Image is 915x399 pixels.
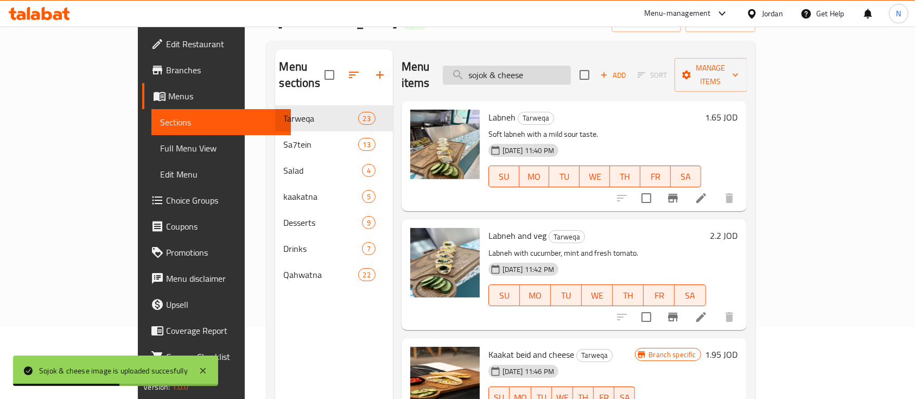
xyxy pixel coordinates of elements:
button: MO [519,166,550,187]
span: 22 [359,270,375,280]
span: Tarweqa [518,112,554,124]
span: Version: [143,380,170,394]
span: 4 [363,166,375,176]
a: Branches [142,57,291,83]
div: Qahwatna [284,268,358,281]
button: TU [549,166,580,187]
span: 23 [359,113,375,124]
span: Grocery Checklist [166,350,282,363]
div: Desserts9 [275,210,393,236]
span: TU [554,169,575,185]
button: Add [596,67,631,84]
div: items [358,112,376,125]
div: Qahwatna22 [275,262,393,288]
div: items [362,164,376,177]
span: SA [675,169,697,185]
span: Labneh [488,109,516,125]
span: FR [645,169,666,185]
button: delete [716,304,742,330]
span: SU [493,288,516,303]
button: SA [675,284,706,306]
span: Select to update [635,306,658,328]
span: WE [586,288,608,303]
span: Labneh and veg [488,227,547,244]
span: Select section [573,64,596,86]
h2: Menu sections [279,59,325,91]
span: N [896,8,901,20]
span: Coverage Report [166,324,282,337]
button: FR [644,284,675,306]
span: Branches [166,64,282,77]
div: Jordan [762,8,783,20]
button: MO [520,284,551,306]
span: TU [555,288,577,303]
div: Sojok & cheese image is uploaded succesfully [39,365,188,377]
nav: Menu sections [275,101,393,292]
div: Tarweqa [549,230,585,243]
span: Drinks [284,242,362,255]
a: Sections [151,109,291,135]
span: [DATE] 11:40 PM [498,145,558,156]
span: Edit Menu [160,168,282,181]
h6: 1.95 JOD [706,347,738,362]
button: TU [551,284,582,306]
div: Salad [284,164,362,177]
h6: 2.2 JOD [710,228,738,243]
span: SU [493,169,515,185]
button: Branch-specific-item [660,304,686,330]
span: Upsell [166,298,282,311]
button: WE [580,166,610,187]
div: Sa7tein [284,138,358,151]
div: items [362,190,376,203]
a: Upsell [142,292,291,318]
a: Choice Groups [142,187,291,213]
a: Grocery Checklist [142,344,291,370]
button: Manage items [675,58,747,92]
span: SA [679,288,701,303]
span: MO [524,169,545,185]
span: FR [648,288,670,303]
span: Promotions [166,246,282,259]
button: FR [640,166,671,187]
button: WE [582,284,613,306]
span: Full Menu View [160,142,282,155]
span: Desserts [284,216,362,229]
button: delete [716,185,742,211]
a: Edit menu item [695,311,708,324]
span: import [620,15,672,29]
a: Edit menu item [695,192,708,205]
a: Coverage Report [142,318,291,344]
span: [DATE] 11:42 PM [498,264,558,275]
button: TH [613,284,644,306]
span: TH [614,169,636,185]
span: 13 [359,140,375,150]
span: Tarweqa [549,231,584,243]
div: Drinks7 [275,236,393,262]
a: Edit Menu [151,161,291,187]
div: items [358,138,376,151]
h2: Menu items [402,59,430,91]
span: 1.0.0 [172,380,189,394]
div: items [362,216,376,229]
span: Tarweqa [284,112,358,125]
span: Choice Groups [166,194,282,207]
span: Menus [168,90,282,103]
span: Manage items [683,61,739,88]
p: Labneh with cucumber, mint and fresh tomato. [488,246,706,260]
div: Tarweqa [518,112,554,125]
span: kaakatna [284,190,362,203]
h6: 1.65 JOD [706,110,738,125]
span: Tarweqa [577,349,612,362]
input: search [443,66,571,85]
span: Add [599,69,628,81]
button: SU [488,166,519,187]
div: Tarweqa [576,349,613,362]
span: 5 [363,192,375,202]
a: Menus [142,83,291,109]
img: Labneh and veg [410,228,480,297]
p: Soft labneh with a mild sour taste. [488,128,701,141]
